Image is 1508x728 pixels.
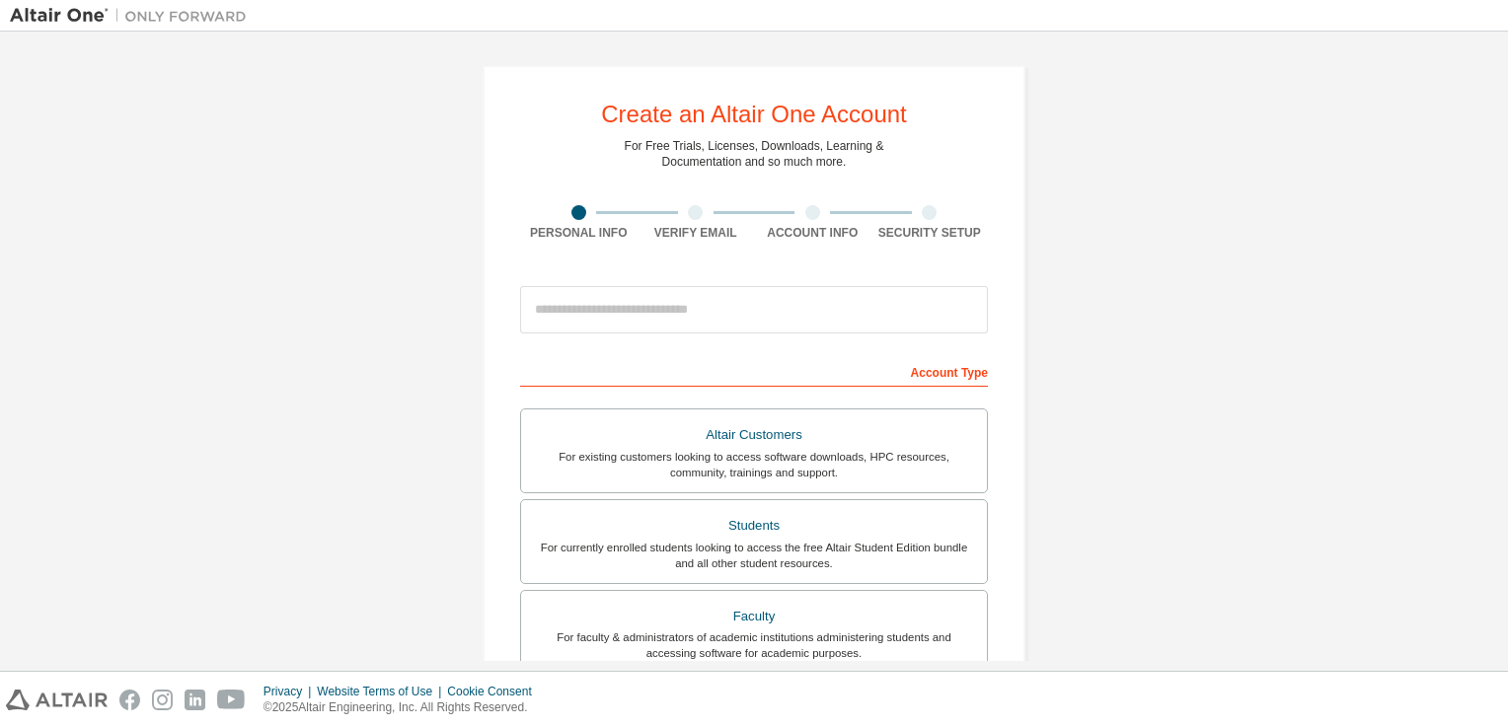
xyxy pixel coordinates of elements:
[6,690,108,710] img: altair_logo.svg
[638,225,755,241] div: Verify Email
[871,225,989,241] div: Security Setup
[10,6,257,26] img: Altair One
[533,540,975,571] div: For currently enrolled students looking to access the free Altair Student Edition bundle and all ...
[520,225,638,241] div: Personal Info
[754,225,871,241] div: Account Info
[152,690,173,710] img: instagram.svg
[119,690,140,710] img: facebook.svg
[217,690,246,710] img: youtube.svg
[533,449,975,480] div: For existing customers looking to access software downloads, HPC resources, community, trainings ...
[533,629,975,661] div: For faculty & administrators of academic institutions administering students and accessing softwa...
[533,603,975,630] div: Faculty
[185,690,205,710] img: linkedin.svg
[520,355,988,387] div: Account Type
[447,684,543,699] div: Cookie Consent
[533,421,975,449] div: Altair Customers
[533,512,975,540] div: Students
[264,699,544,716] p: © 2025 Altair Engineering, Inc. All Rights Reserved.
[317,684,447,699] div: Website Terms of Use
[625,138,884,170] div: For Free Trials, Licenses, Downloads, Learning & Documentation and so much more.
[264,684,317,699] div: Privacy
[601,103,907,126] div: Create an Altair One Account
